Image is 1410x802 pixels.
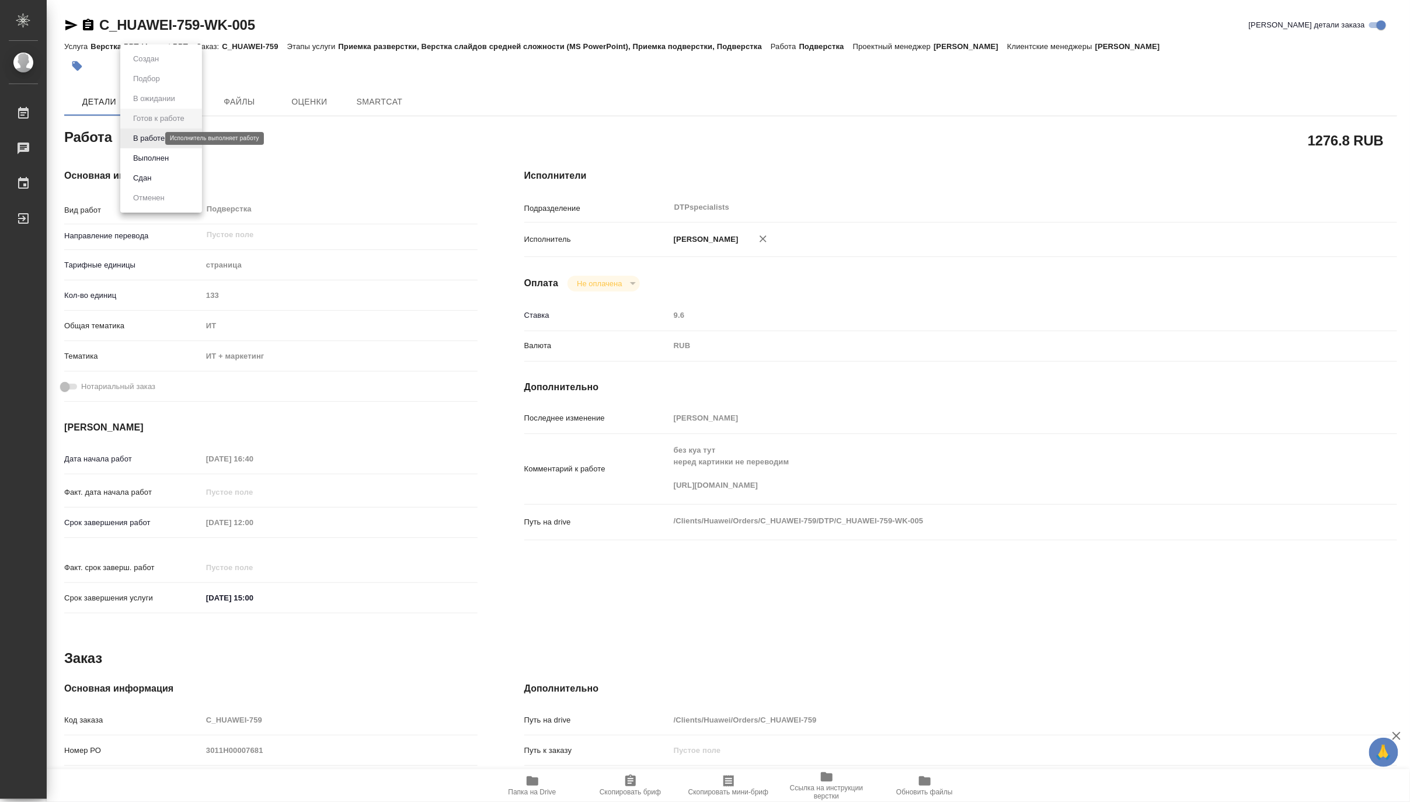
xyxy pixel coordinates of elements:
[130,172,155,185] button: Сдан
[130,112,188,125] button: Готов к работе
[130,92,179,105] button: В ожидании
[130,152,172,165] button: Выполнен
[130,192,168,204] button: Отменен
[130,132,168,145] button: В работе
[130,72,163,85] button: Подбор
[130,53,162,65] button: Создан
